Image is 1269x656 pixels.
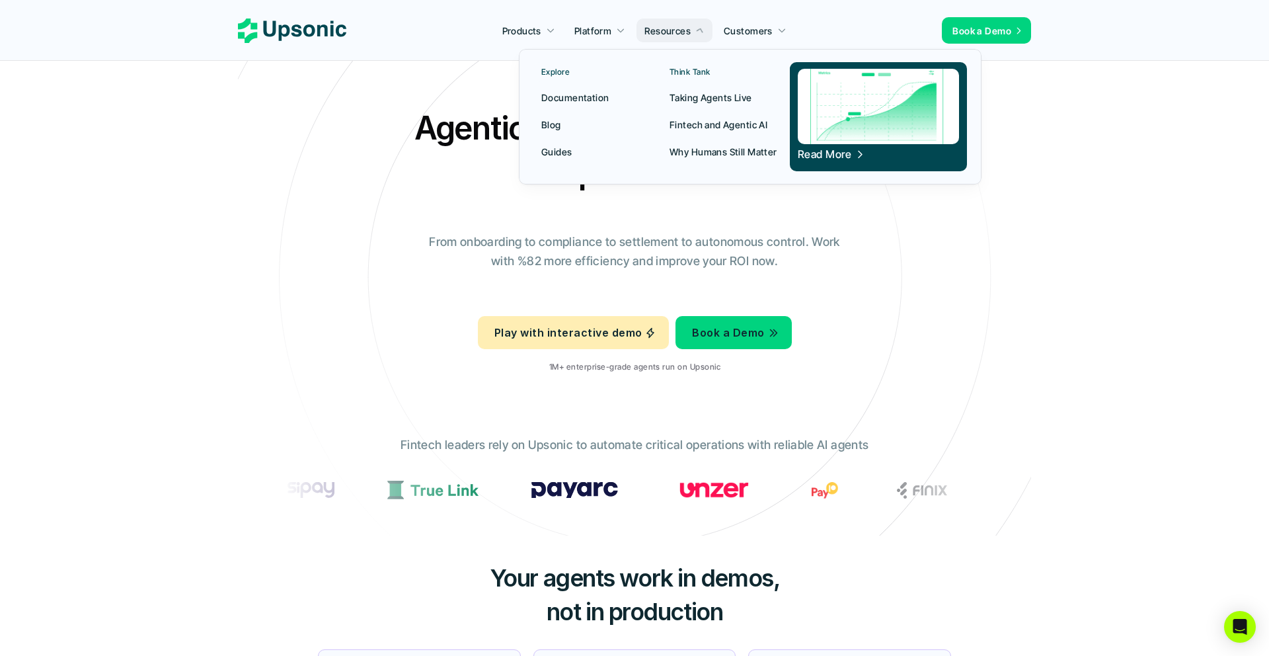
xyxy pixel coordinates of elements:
[478,316,669,349] a: Play with interactive demo
[420,233,849,271] p: From onboarding to compliance to settlement to autonomous control. Work with %82 more efficiency ...
[541,67,570,77] p: Explore
[790,62,967,171] a: Read More
[662,85,773,109] a: Taking Agents Live
[574,24,611,38] p: Platform
[670,67,711,77] p: Think Tank
[675,316,791,349] a: Book a Demo
[724,24,773,38] p: Customers
[952,24,1011,38] p: Book a Demo
[670,145,777,159] p: Why Humans Still Matter
[490,563,780,593] span: Your agents work in demos,
[644,24,691,38] p: Resources
[670,91,752,104] p: Taking Agents Live
[662,112,773,136] a: Fintech and Agentic AI
[533,112,645,136] a: Blog
[549,362,720,372] p: 1M+ enterprise-grade agents run on Upsonic
[541,145,572,159] p: Guides
[533,85,645,109] a: Documentation
[670,118,767,132] p: Fintech and Agentic AI
[1224,611,1256,643] div: Open Intercom Messenger
[541,118,561,132] p: Blog
[494,323,642,343] p: Play with interactive demo
[541,91,609,104] p: Documentation
[533,140,645,163] a: Guides
[494,19,563,42] a: Products
[798,148,865,161] span: Read More
[798,153,851,156] p: Read More
[662,140,773,163] a: Why Humans Still Matter
[692,323,764,343] p: Book a Demo
[403,106,866,194] h2: Agentic AI Platform for FinTech Operations
[547,597,723,626] span: not in production
[502,24,541,38] p: Products
[401,436,868,455] p: Fintech leaders rely on Upsonic to automate critical operations with reliable AI agents
[942,17,1031,44] a: Book a Demo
